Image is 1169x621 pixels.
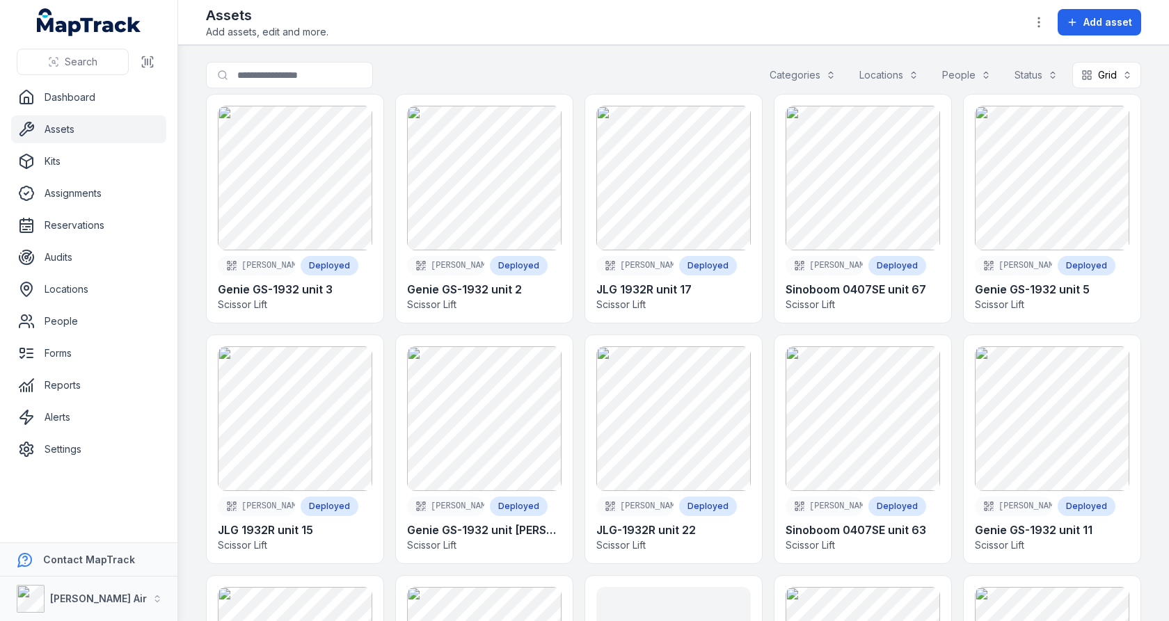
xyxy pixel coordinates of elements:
[11,403,166,431] a: Alerts
[206,6,328,25] h2: Assets
[850,62,928,88] button: Locations
[37,8,141,36] a: MapTrack
[761,62,845,88] button: Categories
[11,115,166,143] a: Assets
[17,49,129,75] button: Search
[11,179,166,207] a: Assignments
[11,275,166,303] a: Locations
[50,592,147,604] strong: [PERSON_NAME] Air
[1072,62,1141,88] button: Grid
[11,435,166,463] a: Settings
[11,307,166,335] a: People
[11,83,166,111] a: Dashboard
[11,371,166,399] a: Reports
[11,147,166,175] a: Kits
[65,55,97,69] span: Search
[1005,62,1067,88] button: Status
[43,554,135,565] strong: Contact MapTrack
[11,243,166,271] a: Audits
[1083,15,1132,29] span: Add asset
[11,339,166,367] a: Forms
[1058,9,1141,35] button: Add asset
[206,25,328,39] span: Add assets, edit and more.
[11,211,166,239] a: Reservations
[933,62,1000,88] button: People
